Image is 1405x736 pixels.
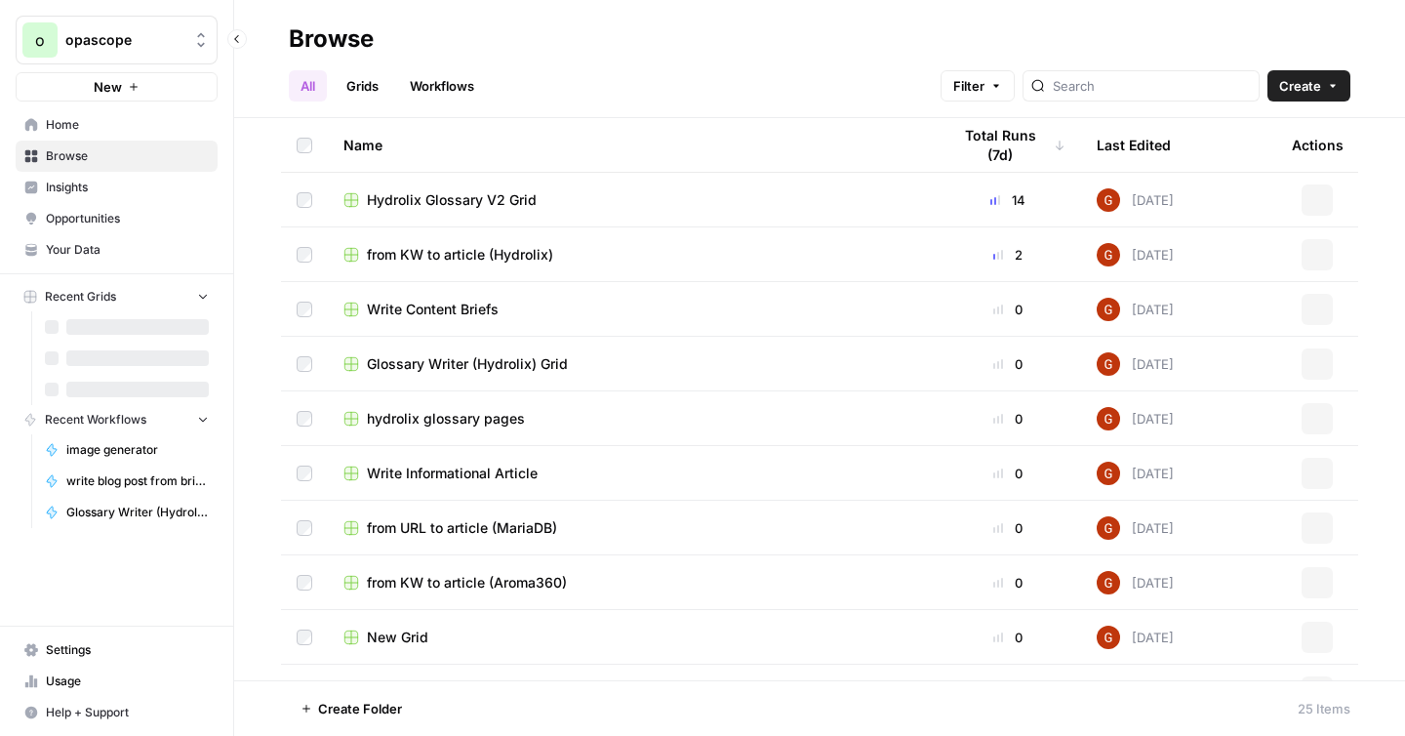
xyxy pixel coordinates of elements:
[1053,76,1251,96] input: Search
[16,72,218,102] button: New
[941,70,1015,102] button: Filter
[950,245,1065,265] div: 2
[343,354,919,374] a: Glossary Writer (Hydrolix) Grid
[1097,352,1174,376] div: [DATE]
[1267,70,1350,102] button: Create
[1097,243,1174,266] div: [DATE]
[16,203,218,234] a: Opportunities
[1097,516,1120,540] img: pobvtkb4t1czagu00cqquhmopsq1
[1097,516,1174,540] div: [DATE]
[950,464,1065,483] div: 0
[367,573,567,593] span: from KW to article (Aroma360)
[46,704,209,721] span: Help + Support
[1097,298,1120,321] img: pobvtkb4t1czagu00cqquhmopsq1
[335,70,390,102] a: Grids
[953,76,984,96] span: Filter
[16,634,218,666] a: Settings
[16,109,218,141] a: Home
[343,245,919,265] a: from KW to article (Hydrolix)
[367,409,525,429] span: hydrolix glossary pages
[1097,407,1120,430] img: pobvtkb4t1czagu00cqquhmopsq1
[46,210,209,227] span: Opportunities
[950,409,1065,429] div: 0
[66,472,209,490] span: write blog post from brief (Aroma360)
[367,518,557,538] span: from URL to article (MariaDB)
[1292,118,1344,172] div: Actions
[66,504,209,521] span: Glossary Writer (Hydrolix)
[343,409,919,429] a: hydrolix glossary pages
[1097,188,1120,212] img: pobvtkb4t1czagu00cqquhmopsq1
[1097,680,1174,704] div: [DATE]
[46,116,209,134] span: Home
[36,466,218,497] a: write blog post from brief (Aroma360)
[45,411,146,429] span: Recent Workflows
[35,28,45,52] span: o
[46,147,209,165] span: Browse
[16,16,218,64] button: Workspace: opascope
[367,245,553,265] span: from KW to article (Hydrolix)
[1097,626,1174,649] div: [DATE]
[16,405,218,434] button: Recent Workflows
[16,141,218,172] a: Browse
[343,190,919,210] a: Hydrolix Glossary V2 Grid
[36,497,218,528] a: Glossary Writer (Hydrolix)
[46,241,209,259] span: Your Data
[1097,243,1120,266] img: pobvtkb4t1czagu00cqquhmopsq1
[94,77,122,97] span: New
[1097,571,1120,594] img: pobvtkb4t1czagu00cqquhmopsq1
[1097,407,1174,430] div: [DATE]
[16,697,218,728] button: Help + Support
[950,118,1065,172] div: Total Runs (7d)
[343,464,919,483] a: Write Informational Article
[289,23,374,55] div: Browse
[36,434,218,466] a: image generator
[16,282,218,311] button: Recent Grids
[343,518,919,538] a: from URL to article (MariaDB)
[16,234,218,266] a: Your Data
[1097,462,1174,485] div: [DATE]
[318,699,402,718] span: Create Folder
[367,354,568,374] span: Glossary Writer (Hydrolix) Grid
[46,179,209,196] span: Insights
[46,641,209,659] span: Settings
[950,300,1065,319] div: 0
[289,70,327,102] a: All
[367,628,428,647] span: New Grid
[1097,680,1120,704] img: pobvtkb4t1czagu00cqquhmopsq1
[950,190,1065,210] div: 14
[950,628,1065,647] div: 0
[16,172,218,203] a: Insights
[343,118,919,172] div: Name
[343,628,919,647] a: New Grid
[45,288,116,306] span: Recent Grids
[950,573,1065,593] div: 0
[950,354,1065,374] div: 0
[367,464,538,483] span: Write Informational Article
[66,441,209,459] span: image generator
[1097,188,1174,212] div: [DATE]
[1097,626,1120,649] img: pobvtkb4t1czagu00cqquhmopsq1
[16,666,218,697] a: Usage
[65,30,183,50] span: opascope
[367,300,499,319] span: Write Content Briefs
[343,573,919,593] a: from KW to article (Aroma360)
[1097,118,1171,172] div: Last Edited
[46,673,209,690] span: Usage
[367,190,537,210] span: Hydrolix Glossary V2 Grid
[343,300,919,319] a: Write Content Briefs
[1279,76,1321,96] span: Create
[950,518,1065,538] div: 0
[1097,352,1120,376] img: pobvtkb4t1czagu00cqquhmopsq1
[289,693,414,724] button: Create Folder
[1097,298,1174,321] div: [DATE]
[398,70,486,102] a: Workflows
[1097,571,1174,594] div: [DATE]
[1298,699,1350,718] div: 25 Items
[1097,462,1120,485] img: pobvtkb4t1czagu00cqquhmopsq1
